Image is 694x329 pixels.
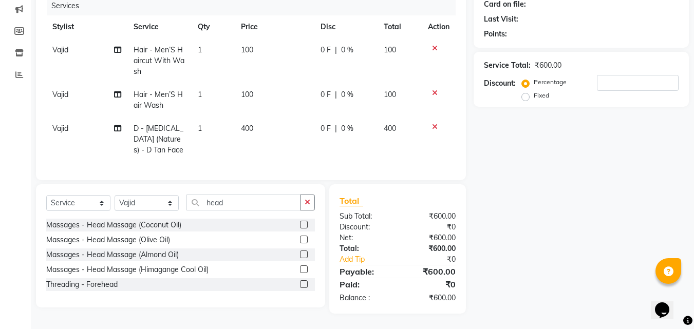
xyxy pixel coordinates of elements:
span: Vajid [52,124,68,133]
span: 0 F [321,123,331,134]
a: Add Tip [332,254,408,265]
span: | [335,89,337,100]
span: Vajid [52,90,68,99]
div: ₹600.00 [535,60,561,71]
span: 100 [384,45,396,54]
span: 0 % [341,89,353,100]
span: 100 [241,90,253,99]
span: Total [340,196,363,206]
div: Massages - Head Massage (Coconut Oil) [46,220,181,230]
div: ₹0 [398,222,463,233]
div: Sub Total: [332,211,398,222]
input: Search or Scan [186,195,301,210]
span: D - [MEDICAL_DATA] (Natures) - D Tan Face [134,124,183,154]
div: Threading - Forehead [46,279,118,290]
th: Qty [192,15,235,38]
span: Vajid [52,45,68,54]
div: Discount: [332,222,398,233]
th: Action [422,15,456,38]
span: 1 [198,124,202,133]
th: Disc [314,15,378,38]
div: Net: [332,233,398,243]
div: Balance : [332,293,398,303]
label: Fixed [534,91,549,100]
label: Percentage [534,78,567,87]
th: Stylist [46,15,127,38]
div: Discount: [484,78,516,89]
div: Service Total: [484,60,531,71]
div: Massages - Head Massage (Himagange Cool Oil) [46,264,209,275]
th: Total [378,15,422,38]
span: 0 % [341,45,353,55]
span: | [335,123,337,134]
div: Paid: [332,278,398,291]
span: Hair - Men’S Haircut With Wash [134,45,184,76]
span: | [335,45,337,55]
span: 100 [384,90,396,99]
span: 0 F [321,89,331,100]
th: Price [235,15,314,38]
span: 0 F [321,45,331,55]
div: ₹600.00 [398,265,463,278]
div: Total: [332,243,398,254]
div: ₹600.00 [398,243,463,254]
span: Hair - Men’S Hair Wash [134,90,183,110]
span: 1 [198,45,202,54]
div: Massages - Head Massage (Olive Oil) [46,235,170,245]
span: 400 [384,124,396,133]
div: Payable: [332,265,398,278]
iframe: chat widget [651,288,684,319]
div: Last Visit: [484,14,518,25]
span: 1 [198,90,202,99]
div: Points: [484,29,507,40]
span: 400 [241,124,253,133]
span: 100 [241,45,253,54]
div: ₹600.00 [398,211,463,222]
th: Service [127,15,192,38]
div: Massages - Head Massage (Almond Oil) [46,249,179,260]
div: ₹0 [398,278,463,291]
div: ₹0 [409,254,464,265]
div: ₹600.00 [398,233,463,243]
span: 0 % [341,123,353,134]
div: ₹600.00 [398,293,463,303]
